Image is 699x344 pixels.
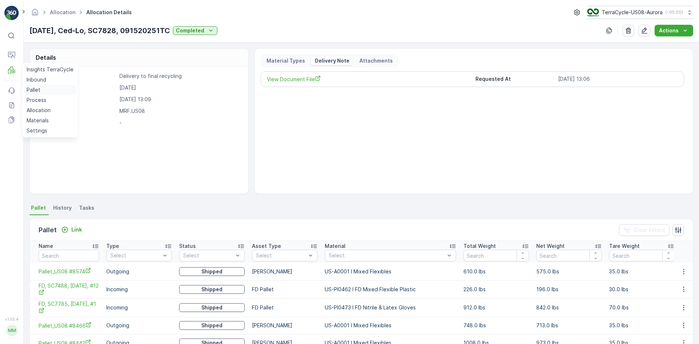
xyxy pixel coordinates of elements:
[6,167,39,174] span: Asset Type :
[179,303,245,312] button: Shipped
[179,285,245,294] button: Shipped
[39,250,99,261] input: Search
[39,167,61,174] span: FD Pallet
[252,268,317,275] p: [PERSON_NAME]
[609,304,675,311] p: 70.0 lbs
[71,226,82,233] p: Link
[252,322,317,329] p: [PERSON_NAME]
[463,286,529,293] p: 226.0 lbs
[31,204,46,211] span: Pallet
[31,11,39,17] a: Homepage
[39,300,99,315] a: FD, SC7785, 9/17/2025, #1
[666,9,683,15] p: ( -05:00 )
[252,286,317,293] p: FD Pallet
[85,9,133,16] span: Allocation Details
[6,155,41,162] span: Tare Weight :
[329,252,445,259] p: Select
[6,317,24,323] span: Name :
[41,155,43,162] span: -
[31,179,123,186] span: US-PI0423 I TC Home Mixed Pallets
[79,204,94,211] span: Tasks
[24,317,82,323] span: FD, TC5352, [DATE], #2
[39,322,99,329] a: Pallet_US08 #8466
[6,143,38,150] span: Net Weight :
[463,268,529,275] p: 610.0 lbs
[256,252,306,259] p: Select
[325,268,456,275] p: US-A0001 I Mixed Flexibles
[536,322,602,329] p: 713.0 lbs
[655,25,693,36] button: Actions
[267,75,469,83] a: View Document File
[609,268,675,275] p: 35.0 lbs
[4,317,19,321] span: v 1.50.4
[106,268,172,275] p: Outgoing
[179,242,196,250] p: Status
[587,8,599,16] img: image_ci7OI47.png
[316,6,382,15] p: FD, TC5352, [DATE], #1
[587,6,693,19] button: TerraCycle-US08-Aurora(-05:00)
[252,304,317,311] p: FD Pallet
[50,9,75,15] a: Allocation
[179,321,245,330] button: Shipped
[659,27,679,34] p: Actions
[463,304,529,311] p: 912.0 lbs
[43,131,45,138] span: -
[183,252,233,259] p: Select
[39,268,99,275] a: Pallet_US08 #8574
[119,72,241,80] p: Delivery to final recycling
[609,322,675,329] p: 35.0 lbs
[536,304,602,311] p: 842.0 lbs
[39,300,99,315] span: FD, SC7785, [DATE], #1
[38,143,41,150] span: -
[39,225,57,235] p: Pallet
[609,250,675,261] input: Search
[609,286,675,293] p: 30.0 lbs
[475,75,555,83] p: Requested At
[39,242,53,250] p: Name
[325,322,456,329] p: US-A0001 I Mixed Flexibles
[6,325,18,336] div: MM
[325,242,345,250] p: Material
[119,107,241,115] p: MRF.US08
[536,268,602,275] p: 575.0 lbs
[463,250,529,261] input: Search
[119,96,241,103] p: [DATE] 13:09
[58,225,85,234] button: Link
[536,286,602,293] p: 196.0 lbs
[252,242,281,250] p: Asset Type
[24,119,81,126] span: FD, TC5352, [DATE], #1
[315,204,383,213] p: FD, TC5352, [DATE], #2
[325,286,456,293] p: US-PI0462 I FD Mixed Flexible Plastic
[201,268,222,275] p: Shipped
[173,26,217,35] button: Completed
[110,252,161,259] p: Select
[6,131,43,138] span: Total Weight :
[201,322,222,329] p: Shipped
[119,84,241,91] p: [DATE]
[602,9,663,16] p: TerraCycle-US08-Aurora
[633,226,665,234] p: Clear Filters
[463,242,496,250] p: Total Weight
[536,242,565,250] p: Net Weight
[6,329,43,335] span: Total Weight :
[29,25,170,36] p: [DATE], Ced-Lo, SC7828, 091520251TC
[119,119,241,126] p: -
[463,322,529,329] p: 748.0 lbs
[558,75,678,83] p: [DATE] 13:06
[106,286,172,293] p: Incoming
[4,323,19,338] button: MM
[314,57,349,64] p: Delivery Note
[106,322,172,329] p: Outgoing
[201,286,222,293] p: Shipped
[325,304,456,311] p: US-PI0473 I FD Nitrile & Latex Gloves
[36,53,56,62] p: Details
[53,204,72,211] span: History
[179,267,245,276] button: Shipped
[6,179,31,186] span: Material :
[39,282,99,297] span: FD, SC7488, [DATE], #12
[176,27,204,34] p: Completed
[201,304,222,311] p: Shipped
[39,282,99,297] a: FD, SC7488, 09/03/25, #12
